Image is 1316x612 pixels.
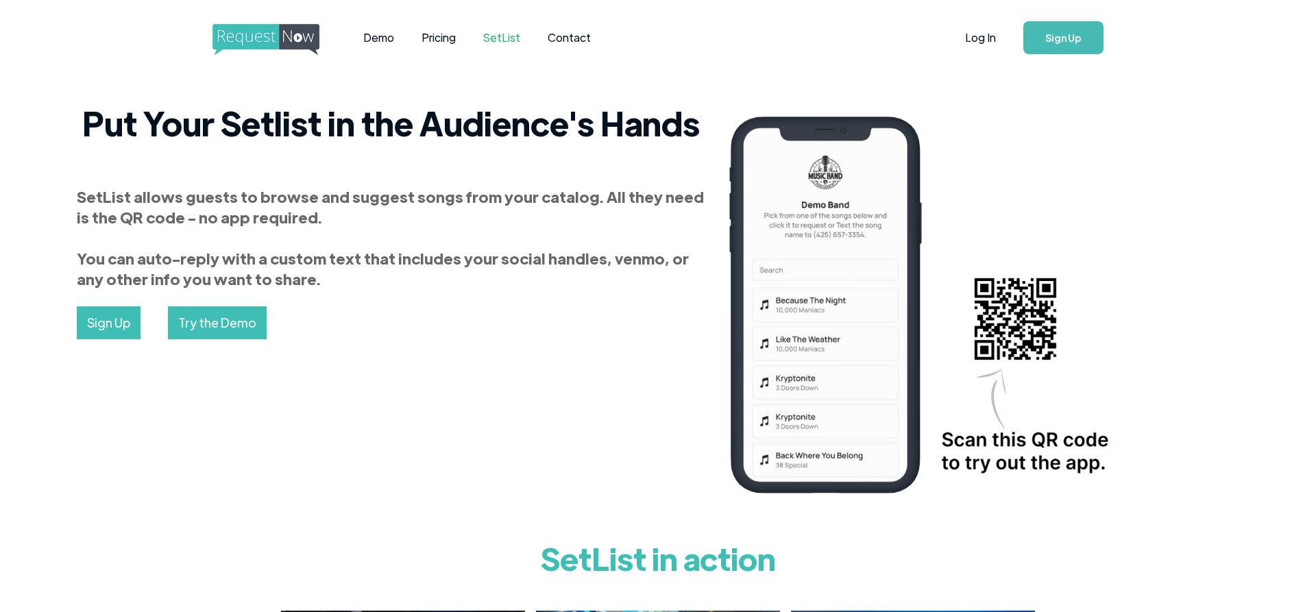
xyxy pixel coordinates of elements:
img: requestnow logo [212,24,345,56]
a: Try the Demo [168,306,267,339]
a: Log In [951,14,1010,62]
a: Contact [534,16,605,59]
a: SetList [470,16,534,59]
h1: SetList in action [281,530,1035,585]
strong: SetList allows guests to browse and suggest songs from your catalog. All they need is the QR code... [77,186,704,289]
a: Pricing [408,16,470,59]
a: Sign Up [1023,21,1104,54]
h2: Put Your Setlist in the Audience's Hands [77,102,706,143]
a: Demo [350,16,408,59]
a: Sign Up [77,306,141,339]
a: home [212,24,315,51]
